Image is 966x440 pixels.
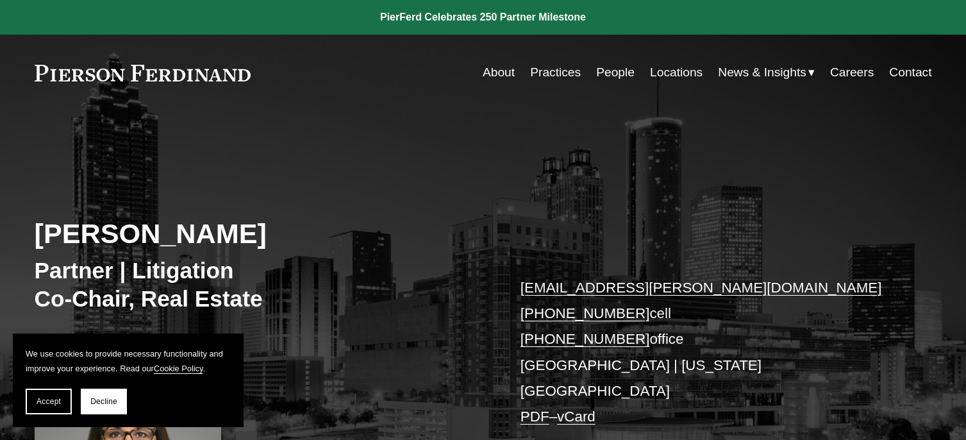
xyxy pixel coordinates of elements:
a: Locations [650,60,703,85]
span: News & Insights [718,62,806,84]
a: About [483,60,515,85]
h2: [PERSON_NAME] [35,217,483,250]
a: Careers [830,60,874,85]
a: PDF [520,409,549,425]
section: Cookie banner [13,334,244,427]
a: Contact [889,60,931,85]
p: cell office [GEOGRAPHIC_DATA] | [US_STATE][GEOGRAPHIC_DATA] – [520,275,894,430]
span: Decline [90,397,117,406]
a: People [596,60,635,85]
a: [PHONE_NUMBER] [520,331,650,347]
span: Accept [37,397,61,406]
a: vCard [557,409,595,425]
p: We use cookies to provide necessary functionality and improve your experience. Read our . [26,346,231,376]
a: [EMAIL_ADDRESS][PERSON_NAME][DOMAIN_NAME] [520,280,882,296]
button: Accept [26,389,72,414]
button: Decline [81,389,127,414]
a: Cookie Policy [154,364,203,373]
h3: Partner | Litigation Co-Chair, Real Estate [35,257,483,312]
a: [PHONE_NUMBER] [520,305,650,321]
a: Practices [530,60,581,85]
a: folder dropdown [718,60,815,85]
